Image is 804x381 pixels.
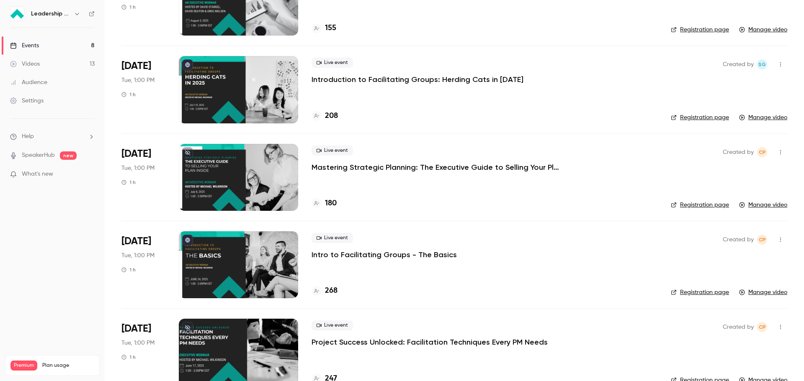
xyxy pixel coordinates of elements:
[739,113,787,122] a: Manage video
[60,151,77,160] span: new
[739,288,787,297] a: Manage video
[10,41,39,50] div: Events
[121,4,136,10] div: 1 h
[757,147,767,157] span: Chyenne Pastrana
[312,250,457,260] a: Intro to Facilitating Groups - The Basics
[85,171,95,178] iframe: Noticeable Trigger
[671,288,729,297] a: Registration page
[671,26,729,34] a: Registration page
[121,231,165,298] div: Jun 24 Tue, 1:00 PM (America/New York)
[759,147,766,157] span: CP
[312,58,353,68] span: Live event
[325,110,338,122] h4: 208
[31,10,70,18] h6: Leadership Strategies - 2025 Webinars
[758,59,766,69] span: SG
[671,201,729,209] a: Registration page
[739,201,787,209] a: Manage video
[22,132,34,141] span: Help
[121,322,151,335] span: [DATE]
[22,151,55,160] a: SpeakerHub
[121,266,136,273] div: 1 h
[121,164,155,172] span: Tue, 1:00 PM
[325,198,337,209] h4: 180
[312,162,563,172] a: Mastering Strategic Planning: The Executive Guide to Selling Your Plan Inside
[312,110,338,122] a: 208
[121,59,151,73] span: [DATE]
[121,235,151,248] span: [DATE]
[723,322,754,332] span: Created by
[121,144,165,211] div: Jul 8 Tue, 1:00 PM (America/New York)
[10,361,37,371] span: Premium
[312,320,353,330] span: Live event
[312,337,548,347] a: Project Success Unlocked: Facilitation Techniques Every PM Needs
[22,170,53,179] span: What's new
[121,179,136,186] div: 1 h
[759,235,766,245] span: CP
[312,285,338,297] a: 268
[759,322,766,332] span: CP
[121,251,155,260] span: Tue, 1:00 PM
[312,146,353,156] span: Live event
[671,113,729,122] a: Registration page
[121,91,136,98] div: 1 h
[723,147,754,157] span: Created by
[42,362,94,369] span: Plan usage
[121,76,155,84] span: Tue, 1:00 PM
[312,198,337,209] a: 180
[121,354,136,361] div: 1 h
[121,147,151,161] span: [DATE]
[10,132,95,141] li: help-dropdown-opener
[325,285,338,297] h4: 268
[723,235,754,245] span: Created by
[325,23,336,34] h4: 155
[10,7,24,20] img: Leadership Strategies - 2025 Webinars
[10,78,47,87] div: Audience
[121,56,165,123] div: Jul 29 Tue, 1:00 PM (America/New York)
[757,322,767,332] span: Chyenne Pastrana
[723,59,754,69] span: Created by
[757,59,767,69] span: Shay Gant
[739,26,787,34] a: Manage video
[121,339,155,347] span: Tue, 1:00 PM
[757,235,767,245] span: Chyenne Pastrana
[312,74,523,84] a: Introduction to Facilitating Groups: Herding Cats in [DATE]
[312,23,336,34] a: 155
[312,233,353,243] span: Live event
[10,97,44,105] div: Settings
[10,60,40,68] div: Videos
